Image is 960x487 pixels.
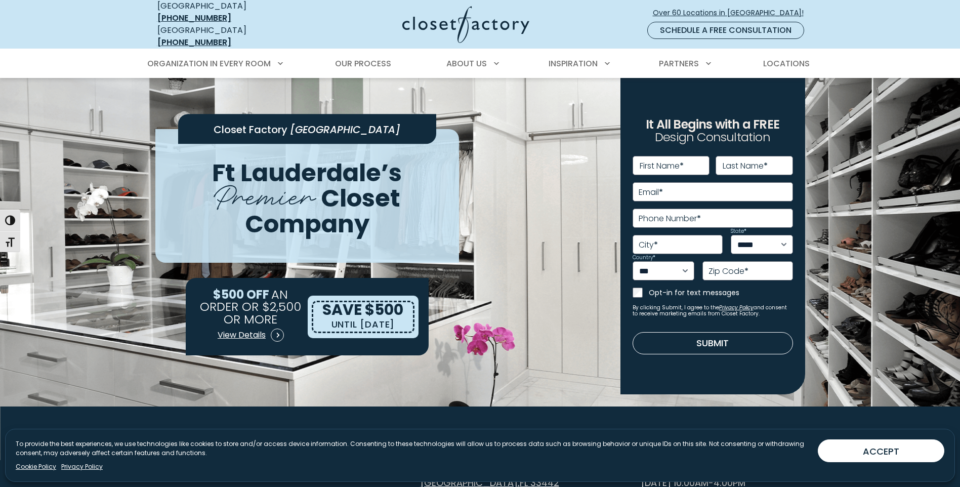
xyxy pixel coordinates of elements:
p: To provide the best experiences, we use technologies like cookies to store and/or access device i... [16,439,810,458]
a: View Details [217,325,284,345]
span: It All Begins with a FREE [646,116,779,133]
span: Organization in Every Room [147,58,271,69]
span: Premier [214,171,315,217]
a: Privacy Policy [719,304,754,311]
span: SAVE $500 [322,299,403,320]
label: Phone Number [639,215,701,223]
button: Submit [633,332,793,354]
span: $500 OFF [213,286,269,302]
span: View Details [218,329,266,341]
label: First Name [640,162,684,170]
a: Cookie Policy [16,462,56,471]
span: Ft Lauderdale’s [212,155,402,189]
label: Zip Code [708,267,748,275]
span: Partners [659,58,699,69]
label: State [731,229,746,234]
span: [GEOGRAPHIC_DATA] [290,122,400,136]
span: Inspiration [549,58,598,69]
nav: Primary Menu [140,50,820,78]
a: Over 60 Locations in [GEOGRAPHIC_DATA]! [652,4,812,22]
a: Privacy Policy [61,462,103,471]
p: UNTIL [DATE] [331,317,395,332]
img: Closet Factory Logo [402,6,529,43]
div: [GEOGRAPHIC_DATA] [157,24,304,49]
button: ACCEPT [818,439,944,462]
span: Company [245,207,369,241]
a: [PHONE_NUMBER] [157,36,231,48]
span: Locations [763,58,810,69]
a: Schedule a Free Consultation [647,22,804,39]
label: City [639,241,658,249]
label: Country [633,255,655,260]
span: About Us [446,58,487,69]
a: [PHONE_NUMBER] [157,12,231,24]
span: Design Consultation [655,129,770,146]
span: Closet [321,181,400,215]
small: By clicking Submit, I agree to the and consent to receive marketing emails from Closet Factory. [633,305,793,317]
span: Over 60 Locations in [GEOGRAPHIC_DATA]! [653,8,812,18]
span: Our Process [335,58,391,69]
span: Closet Factory [214,122,287,136]
span: AN ORDER OR $2,500 OR MORE [200,286,301,327]
label: Opt-in for text messages [649,288,793,298]
label: Email [639,188,663,196]
label: Last Name [723,162,768,170]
